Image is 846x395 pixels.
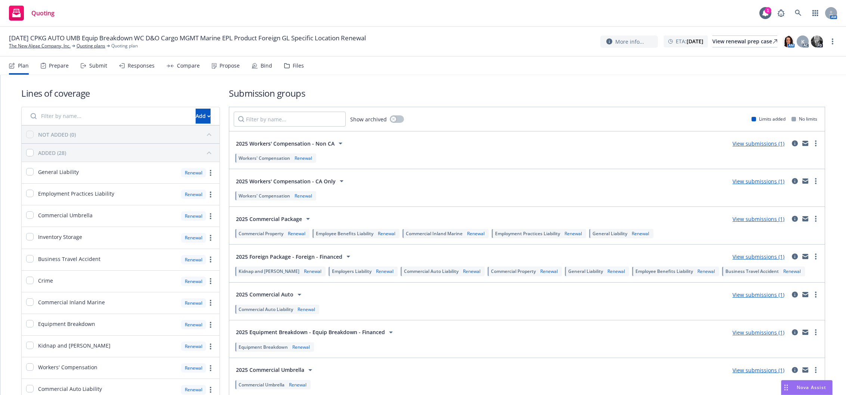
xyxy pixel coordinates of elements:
span: 2025 Commercial Package [236,215,302,223]
div: ADDED (28) [38,149,66,157]
div: Plan [18,63,29,69]
span: 2025 Equipment Breakdown - Equip Breakdown - Financed [236,328,385,336]
span: Commercial Inland Marine [406,230,463,237]
span: 2025 Workers' Compensation - CA Only [236,177,336,185]
a: View submissions (1) [733,329,784,336]
a: more [811,290,820,299]
div: Prepare [49,63,69,69]
span: Employee Benefits Liability [316,230,373,237]
div: Renewal [696,268,716,274]
a: more [811,214,820,223]
div: Submit [89,63,107,69]
div: Renewal [630,230,651,237]
span: Nova Assist [797,384,826,391]
a: Search [791,6,806,21]
button: 2025 Commercial Auto [234,287,306,302]
div: Propose [220,63,240,69]
div: Renewal [287,382,308,388]
div: Renewal [181,342,206,351]
span: 2025 Workers' Compensation - Non CA [236,140,335,147]
a: mail [801,214,810,223]
span: Employee Benefits Liability [635,268,693,274]
a: View submissions (1) [733,367,784,374]
span: Workers' Compensation [239,155,290,161]
div: Renewal [181,298,206,308]
div: Files [293,63,304,69]
h1: Lines of coverage [21,87,220,99]
div: 1 [765,7,771,14]
a: circleInformation [790,252,799,261]
a: circleInformation [790,177,799,186]
span: 2025 Commercial Auto [236,290,293,298]
button: 2025 Workers' Compensation - CA Only [234,174,348,189]
a: circleInformation [790,290,799,299]
span: More info... [615,38,644,46]
a: more [206,255,215,264]
a: Quoting [6,3,57,24]
a: mail [801,290,810,299]
span: 2025 Commercial Umbrella [236,366,304,374]
a: more [206,320,215,329]
a: View submissions (1) [733,291,784,298]
span: Kidnap and [PERSON_NAME] [239,268,299,274]
div: Renewal [293,155,314,161]
span: Employment Practices Liability [495,230,560,237]
a: View submissions (1) [733,178,784,185]
img: photo [783,35,794,47]
span: Equipment Breakdown [239,344,288,350]
a: View submissions (1) [733,253,784,260]
a: more [206,342,215,351]
div: Renewal [376,230,397,237]
div: Renewal [181,255,206,264]
span: Commercial Inland Marine [38,298,105,306]
a: circleInformation [790,366,799,374]
a: View submissions (1) [733,140,784,147]
span: General Liability [568,268,603,274]
span: Employers Liability [332,268,371,274]
div: Renewal [181,211,206,221]
span: Inventory Storage [38,233,82,241]
span: Commercial Auto Liability [404,268,458,274]
button: More info... [600,35,658,48]
span: ETA : [676,37,703,45]
button: Add [196,109,211,124]
a: more [206,277,215,286]
a: more [811,177,820,186]
div: No limits [791,116,817,122]
input: Filter by name... [26,109,191,124]
span: Employment Practices Liability [38,190,114,197]
a: more [206,298,215,307]
a: circleInformation [790,328,799,337]
a: The New Algae Company, Inc. [9,43,71,49]
button: 2025 Workers' Compensation - Non CA [234,136,347,151]
button: ADDED (28) [38,147,215,159]
a: Switch app [808,6,823,21]
div: Bind [261,63,272,69]
span: Quoting plan [111,43,138,49]
a: mail [801,177,810,186]
span: K [801,38,805,46]
span: Show archived [350,115,387,123]
a: circleInformation [790,214,799,223]
div: Renewal [782,268,802,274]
a: circleInformation [790,139,799,148]
button: 2025 Commercial Package [234,211,315,226]
a: mail [801,366,810,374]
div: Drag to move [781,380,791,395]
a: more [206,233,215,242]
a: more [828,37,837,46]
div: Add [196,109,211,123]
div: Compare [177,63,200,69]
div: Renewal [293,193,314,199]
div: Renewal [181,277,206,286]
a: more [206,212,215,221]
a: mail [801,139,810,148]
div: Renewal [181,190,206,199]
a: more [811,328,820,337]
span: Commercial Auto Liability [239,306,293,312]
a: more [811,252,820,261]
a: mail [801,328,810,337]
button: 2025 Equipment Breakdown - Equip Breakdown - Financed [234,325,398,340]
button: 2025 Commercial Umbrella [234,363,317,377]
div: Renewal [296,306,317,312]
